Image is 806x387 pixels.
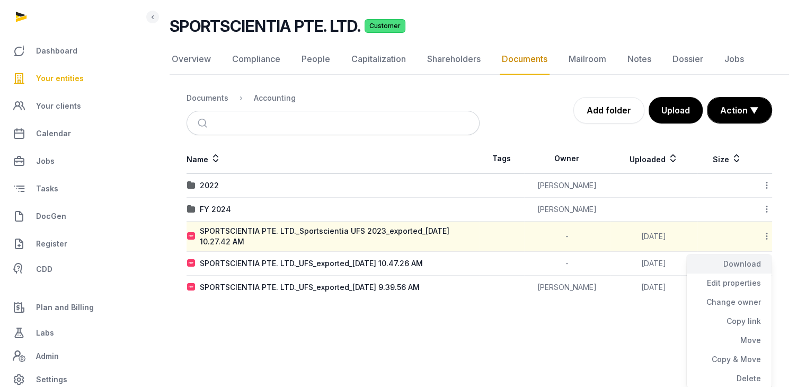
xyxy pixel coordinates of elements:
th: Size [697,144,757,174]
h2: SPORTSCIENTIA PTE. LTD. [170,16,360,36]
a: Admin [8,346,144,367]
span: Plan and Billing [36,301,94,314]
img: folder.svg [187,181,196,190]
a: Documents [500,44,550,75]
a: Notes [625,44,653,75]
th: Uploaded [610,144,697,174]
div: Edit properties [687,274,772,293]
td: - [524,252,610,276]
div: Move [687,331,772,350]
div: Copy & Move [687,350,772,369]
div: Change owner [687,293,772,312]
div: Download [687,254,772,274]
div: Accounting [254,93,296,103]
td: [PERSON_NAME] [524,174,610,198]
span: Settings [36,373,67,386]
div: FY 2024 [200,204,231,215]
span: [DATE] [641,259,666,268]
span: Dashboard [36,45,77,57]
nav: Breadcrumb [187,85,480,111]
a: CDD [8,259,144,280]
a: Mailroom [566,44,608,75]
div: SPORTSCIENTIA PTE. LTD._Sportscientia UFS 2023_exported_[DATE] 10.27.42 AM [200,226,479,247]
button: Action ▼ [707,98,772,123]
a: Plan and Billing [8,295,144,320]
span: Your clients [36,100,81,112]
span: Tasks [36,182,58,195]
span: DocGen [36,210,66,223]
span: Register [36,238,67,250]
span: Admin [36,350,59,363]
div: Copy link [687,312,772,331]
span: [DATE] [641,232,666,241]
div: SPORTSCIENTIA PTE. LTD._UFS_exported_[DATE] 9.39.56 AM [200,282,420,293]
span: Calendar [36,127,71,140]
a: DocGen [8,204,144,229]
img: folder.svg [187,205,196,214]
div: SPORTSCIENTIA PTE. LTD._UFS_exported_[DATE] 10.47.26 AM [200,258,423,269]
img: pdf.svg [187,259,196,268]
a: Register [8,231,144,257]
a: Add folder [573,97,644,124]
a: Your clients [8,93,144,119]
span: Customer [365,19,405,33]
th: Owner [524,144,610,174]
th: Tags [480,144,524,174]
a: Shareholders [425,44,483,75]
a: Your entities [8,66,144,91]
span: CDD [36,263,52,276]
a: Jobs [8,148,144,174]
td: [PERSON_NAME] [524,276,610,300]
span: Jobs [36,155,55,168]
a: Dossier [670,44,705,75]
span: Your entities [36,72,84,85]
button: Upload [649,97,703,124]
a: Labs [8,320,144,346]
td: - [524,222,610,252]
a: Compliance [230,44,282,75]
a: Tasks [8,176,144,201]
th: Name [187,144,480,174]
a: People [299,44,332,75]
nav: Tabs [170,44,789,75]
a: Capitalization [349,44,408,75]
button: Submit [191,111,216,135]
div: Documents [187,93,228,103]
a: Calendar [8,121,144,146]
td: [PERSON_NAME] [524,198,610,222]
img: pdf.svg [187,283,196,292]
a: Jobs [722,44,746,75]
a: Overview [170,44,213,75]
img: pdf.svg [187,232,196,241]
span: [DATE] [641,283,666,292]
span: Labs [36,327,54,339]
div: 2022 [200,180,219,191]
a: Dashboard [8,38,144,64]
